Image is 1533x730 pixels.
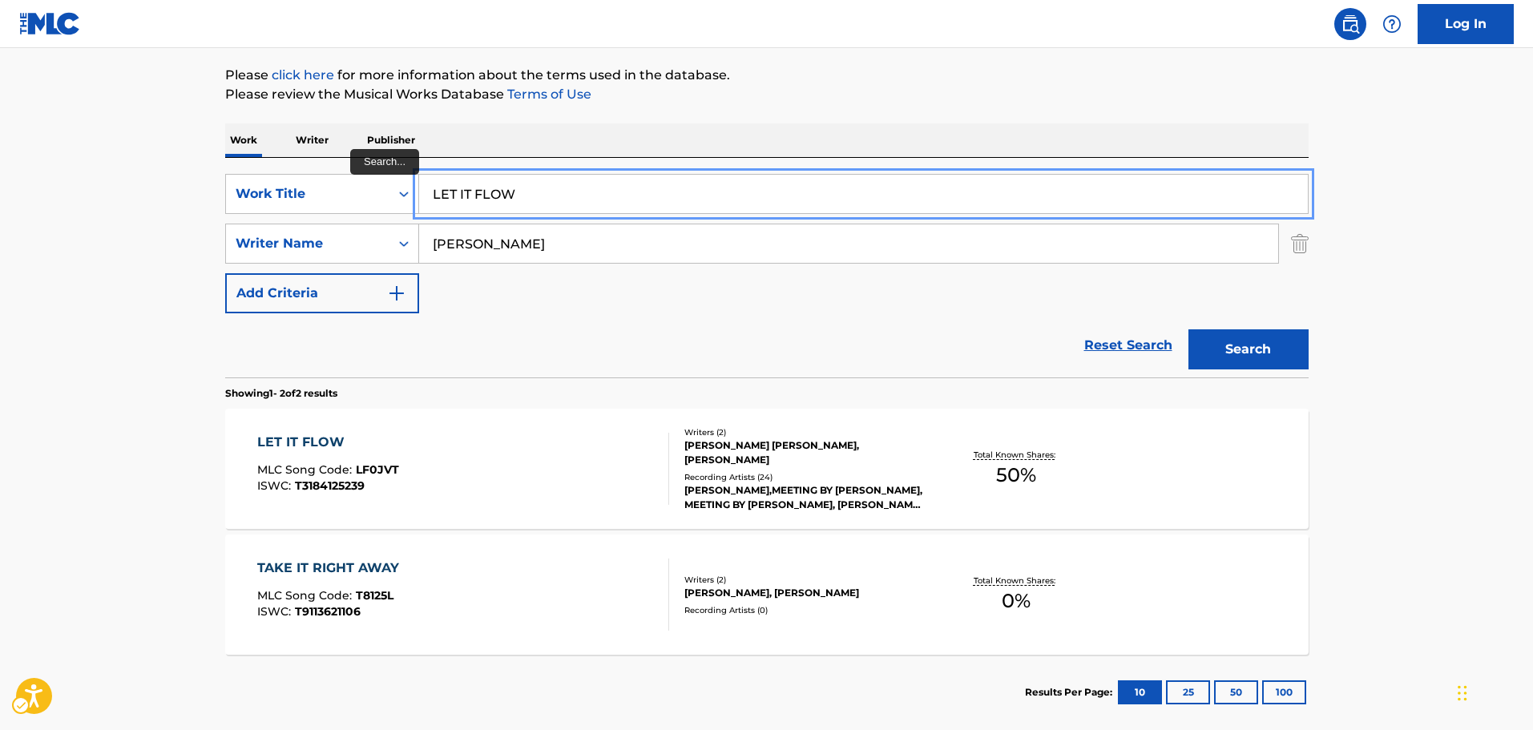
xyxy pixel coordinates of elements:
[1188,329,1309,369] button: Search
[225,273,419,313] button: Add Criteria
[684,426,926,438] div: Writers ( 2 )
[1262,680,1306,704] button: 100
[225,174,1309,377] form: Search Form
[19,12,81,35] img: MLC Logo
[295,604,361,619] span: T9113621106
[1076,328,1180,363] a: Reset Search
[257,588,356,603] span: MLC Song Code :
[419,175,1308,213] input: Search...
[1341,14,1360,34] img: search
[1025,685,1116,700] p: Results Per Page:
[1214,680,1258,704] button: 50
[257,433,399,452] div: LET IT FLOW
[1382,14,1402,34] img: help
[1166,680,1210,704] button: 25
[257,462,356,477] span: MLC Song Code :
[257,604,295,619] span: ISWC :
[1458,669,1467,717] div: Drag
[356,462,399,477] span: LF0JVT
[236,184,380,204] div: Work Title
[504,87,591,102] a: Terms of Use
[1453,653,1533,730] div: Chat Widget
[225,386,337,401] p: Showing 1 - 2 of 2 results
[419,224,1278,263] input: Search...
[362,123,420,157] p: Publisher
[225,66,1309,85] p: Please for more information about the terms used in the database.
[291,123,333,157] p: Writer
[684,586,926,600] div: [PERSON_NAME], [PERSON_NAME]
[1453,653,1533,730] iframe: Hubspot Iframe
[257,559,407,578] div: TAKE IT RIGHT AWAY
[236,234,380,253] div: Writer Name
[996,461,1036,490] span: 50 %
[684,471,926,483] div: Recording Artists ( 24 )
[225,85,1309,104] p: Please review the Musical Works Database
[684,438,926,467] div: [PERSON_NAME] [PERSON_NAME], [PERSON_NAME]
[257,478,295,493] span: ISWC :
[1118,680,1162,704] button: 10
[974,449,1059,461] p: Total Known Shares:
[1291,224,1309,264] img: Delete Criterion
[684,604,926,616] div: Recording Artists ( 0 )
[295,478,365,493] span: T3184125239
[225,123,262,157] p: Work
[225,534,1309,655] a: TAKE IT RIGHT AWAYMLC Song Code:T8125LISWC:T9113621106Writers (2)[PERSON_NAME], [PERSON_NAME]Reco...
[684,483,926,512] div: [PERSON_NAME],MEETING BY [PERSON_NAME], MEETING BY [PERSON_NAME], [PERSON_NAME], [PERSON_NAME] & ...
[974,575,1059,587] p: Total Known Shares:
[387,284,406,303] img: 9d2ae6d4665cec9f34b9.svg
[272,67,334,83] a: Music industry terminology | mechanical licensing collective
[684,574,926,586] div: Writers ( 2 )
[1002,587,1031,615] span: 0 %
[356,588,393,603] span: T8125L
[225,409,1309,529] a: LET IT FLOWMLC Song Code:LF0JVTISWC:T3184125239Writers (2)[PERSON_NAME] [PERSON_NAME], [PERSON_NA...
[1418,4,1514,44] a: Log In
